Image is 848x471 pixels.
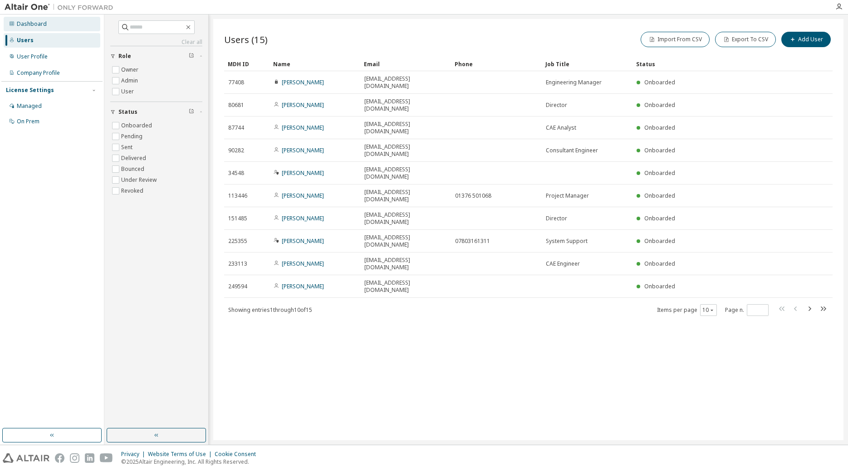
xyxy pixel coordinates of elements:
div: On Prem [17,118,39,125]
a: [PERSON_NAME] [282,214,324,222]
div: Name [273,57,357,71]
div: Cookie Consent [215,451,261,458]
label: Sent [121,142,134,153]
span: Project Manager [546,192,589,199]
div: Phone [455,57,538,71]
span: CAE Engineer [546,260,580,267]
img: facebook.svg [55,453,64,463]
span: Clear filter [189,53,194,60]
span: 151485 [228,215,247,222]
button: Export To CSV [715,32,776,47]
span: [EMAIL_ADDRESS][DOMAIN_NAME] [364,234,447,248]
span: Role [118,53,131,60]
div: Privacy [121,451,148,458]
span: [EMAIL_ADDRESS][DOMAIN_NAME] [364,98,447,112]
button: Import From CSV [641,32,710,47]
img: youtube.svg [100,453,113,463]
span: System Support [546,238,588,245]
div: Company Profile [17,69,60,77]
span: Items per page [657,304,717,316]
span: 249594 [228,283,247,290]
span: Status [118,108,137,116]
span: Onboarded [644,192,675,199]
button: Role [110,46,202,66]
span: Page n. [725,304,769,316]
span: Director [546,102,567,109]
span: 113446 [228,192,247,199]
span: [EMAIL_ADDRESS][DOMAIN_NAME] [364,257,447,271]
div: User Profile [17,53,48,60]
span: Onboarded [644,282,675,290]
label: Admin [121,75,140,86]
div: Managed [17,102,42,110]
span: Showing entries 1 through 10 of 15 [228,306,312,314]
div: Users [17,37,34,44]
span: Onboarded [644,101,675,109]
a: [PERSON_NAME] [282,78,324,86]
span: 77408 [228,79,244,86]
span: [EMAIL_ADDRESS][DOMAIN_NAME] [364,121,447,135]
div: Job Title [545,57,629,71]
a: [PERSON_NAME] [282,101,324,109]
span: Users (15) [224,33,268,46]
span: Onboarded [644,260,675,267]
img: Altair One [5,3,118,12]
img: instagram.svg [70,453,79,463]
span: [EMAIL_ADDRESS][DOMAIN_NAME] [364,75,447,90]
span: Engineering Manager [546,79,602,86]
div: MDH ID [228,57,266,71]
span: [EMAIL_ADDRESS][DOMAIN_NAME] [364,279,447,294]
label: Revoked [121,185,145,196]
p: © 2025 Altair Engineering, Inc. All Rights Reserved. [121,458,261,466]
span: [EMAIL_ADDRESS][DOMAIN_NAME] [364,166,447,180]
button: Status [110,102,202,122]
span: 225355 [228,238,247,245]
label: User [121,86,136,97]
button: 10 [702,306,715,314]
span: Consultant Engineer [546,147,598,154]
span: [EMAIL_ADDRESS][DOMAIN_NAME] [364,143,447,158]
div: Email [364,57,447,71]
label: Onboarded [121,120,154,131]
span: CAE Analyst [546,124,576,131]
button: Add User [781,32,831,47]
a: [PERSON_NAME] [282,169,324,177]
a: [PERSON_NAME] [282,192,324,199]
span: 233113 [228,260,247,267]
img: altair_logo.svg [3,453,49,463]
label: Pending [121,131,144,142]
div: Website Terms of Use [148,451,215,458]
span: Clear filter [189,108,194,116]
span: 07803161311 [455,238,490,245]
span: Onboarded [644,214,675,222]
span: Onboarded [644,124,675,131]
a: [PERSON_NAME] [282,260,324,267]
label: Bounced [121,164,146,175]
span: 90282 [228,147,244,154]
div: Dashboard [17,20,47,28]
label: Delivered [121,153,148,164]
label: Under Review [121,175,158,185]
span: [EMAIL_ADDRESS][DOMAIN_NAME] [364,189,447,203]
a: [PERSON_NAME] [282,282,324,290]
span: Onboarded [644,78,675,86]
a: [PERSON_NAME] [282,237,324,245]
label: Owner [121,64,140,75]
div: Status [636,57,785,71]
span: 87744 [228,124,244,131]
span: Onboarded [644,169,675,177]
div: License Settings [6,87,54,94]
a: [PERSON_NAME] [282,146,324,154]
span: 01376 501068 [455,192,491,199]
img: linkedin.svg [85,453,94,463]
span: Onboarded [644,237,675,245]
span: Onboarded [644,146,675,154]
span: [EMAIL_ADDRESS][DOMAIN_NAME] [364,211,447,226]
a: [PERSON_NAME] [282,124,324,131]
span: 80681 [228,102,244,109]
a: Clear all [110,39,202,46]
span: 34548 [228,170,244,177]
span: Director [546,215,567,222]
